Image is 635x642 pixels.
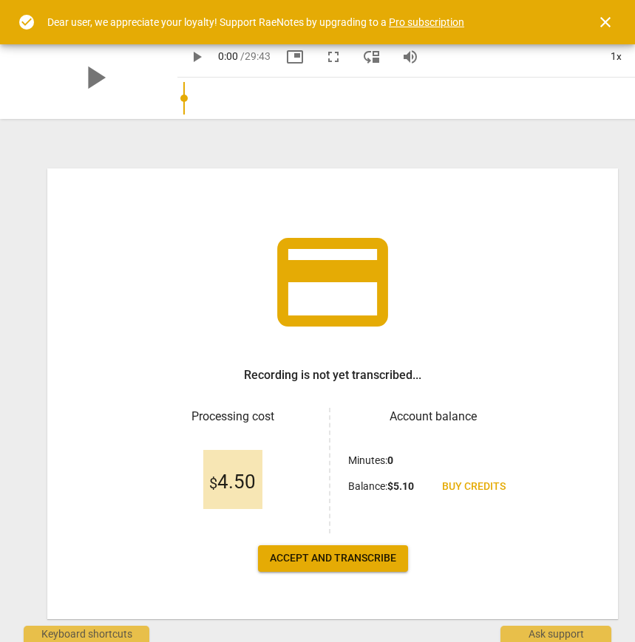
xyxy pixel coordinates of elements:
[47,15,464,30] div: Dear user, we appreciate your loyalty! Support RaeNotes by upgrading to a
[397,44,424,70] button: Volume
[359,44,385,70] button: View player as separate pane
[389,16,464,28] a: Pro subscription
[442,479,506,494] span: Buy credits
[348,479,414,494] p: Balance :
[348,453,393,468] p: Minutes :
[218,50,238,62] span: 0:00
[266,216,399,349] span: credit_card
[188,48,206,66] span: play_arrow
[500,626,611,642] div: Ask support
[240,50,271,62] span: / 29:43
[183,44,210,70] button: Play
[18,13,35,31] span: check_circle
[363,48,381,66] span: move_down
[401,48,419,66] span: volume_up
[597,13,614,31] span: close
[24,626,149,642] div: Keyboard shortcuts
[387,480,414,492] b: $ 5.10
[148,408,317,426] h3: Processing cost
[209,474,217,492] span: $
[588,4,623,40] button: Close
[286,48,304,66] span: picture_in_picture
[209,471,256,494] span: 4.50
[244,366,421,384] h3: Recording is not yet transcribed...
[602,45,630,69] div: 1x
[320,44,347,70] button: Fullscreen
[387,454,393,466] b: 0
[75,58,114,97] span: play_arrow
[348,408,517,426] h3: Account balance
[270,551,396,566] span: Accept and transcribe
[325,48,342,66] span: fullscreen
[430,474,517,500] a: Buy credits
[258,545,408,572] button: Accept and transcribe
[282,44,308,70] button: Picture in picture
